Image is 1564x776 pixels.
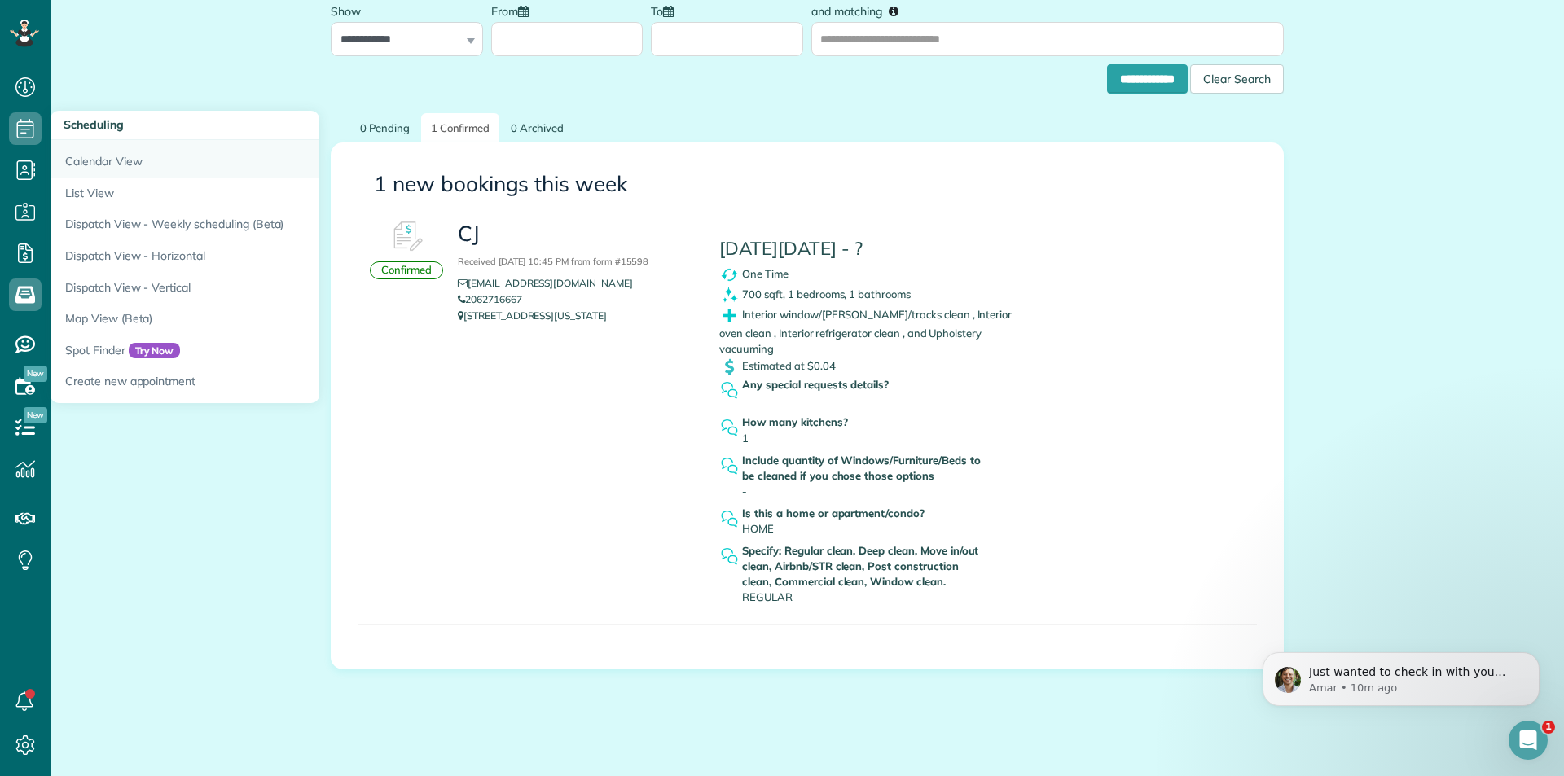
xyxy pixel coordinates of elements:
a: [EMAIL_ADDRESS][DOMAIN_NAME] [458,277,645,289]
span: REGULAR [742,590,793,603]
span: - [742,484,747,498]
iframe: Intercom live chat [1509,721,1548,760]
a: 2062716667 [458,293,522,305]
a: Spot FinderTry Now [51,335,458,366]
span: Scheduling [64,117,124,132]
span: HOME [742,522,774,535]
span: Estimated at $0.04 [742,359,835,372]
div: Confirmed [370,261,443,279]
img: recurrence_symbol_icon-7cc721a9f4fb8f7b0289d3d97f09a2e367b638918f1a67e51b1e7d8abe5fb8d8.png [719,265,740,285]
a: Clear Search [1190,68,1284,81]
iframe: Intercom notifications message [1238,618,1564,732]
img: question_symbol_icon-fa7b350da2b2fea416cef77984ae4cf4944ea5ab9e3d5925827a5d6b7129d3f6.png [719,380,740,401]
img: Booking #601081 [382,213,431,261]
p: [STREET_ADDRESS][US_STATE] [458,308,695,324]
strong: Include quantity of Windows/Furniture/Beds to be cleaned if you chose those options [742,453,988,484]
span: 700 sqft, 1 bedrooms, 1 bathrooms [742,287,911,300]
span: - [742,393,747,406]
a: Dispatch View - Weekly scheduling (Beta) [51,208,458,240]
img: dollar_symbol_icon-bd8a6898b2649ec353a9eba708ae97d8d7348bddd7d2aed9b7e4bf5abd9f4af5.png [719,357,740,377]
strong: Is this a home or apartment/condo? [742,506,988,521]
span: Interior window/[PERSON_NAME]/tracks clean , Interior oven clean , Interior refrigerator clean , ... [719,308,1012,355]
span: Try Now [129,343,181,359]
img: question_symbol_icon-fa7b350da2b2fea416cef77984ae4cf4944ea5ab9e3d5925827a5d6b7129d3f6.png [719,418,740,438]
a: Dispatch View - Vertical [51,272,458,304]
span: 1 [1542,721,1555,734]
a: Calendar View [51,140,458,178]
strong: Any special requests details? [742,377,988,392]
img: clean_symbol_icon-dd072f8366c07ea3eb8378bb991ecd12595f4b76d916a6f83395f9468ae6ecae.png [719,285,740,305]
strong: Specify: Regular clean, Deep clean, Move in/out clean, Airbnb/STR clean, Post construction clean,... [742,543,988,590]
img: question_symbol_icon-fa7b350da2b2fea416cef77984ae4cf4944ea5ab9e3d5925827a5d6b7129d3f6.png [719,509,740,529]
h3: CJ [458,222,695,269]
span: One Time [742,267,789,280]
img: question_symbol_icon-fa7b350da2b2fea416cef77984ae4cf4944ea5ab9e3d5925827a5d6b7129d3f6.png [719,546,740,567]
a: 1 Confirmed [421,113,500,143]
a: 0 Pending [350,113,420,143]
div: Clear Search [1190,64,1284,94]
h4: [DATE][DATE] - ? [719,239,1022,259]
span: New [24,366,47,382]
a: Map View (Beta) [51,303,458,335]
span: New [24,407,47,423]
a: Dispatch View - Horizontal [51,240,458,272]
img: extras_symbol_icon-f5f8d448bd4f6d592c0b405ff41d4b7d97c126065408080e4130a9468bdbe444.png [719,305,740,326]
a: List View [51,178,458,209]
span: 1 [742,432,749,445]
small: Received [DATE] 10:45 PM from form #15598 [458,256,648,267]
strong: How many kitchens? [742,414,988,430]
a: Create new appointment [51,366,458,403]
h3: 1 new bookings this week [374,173,1241,196]
img: question_symbol_icon-fa7b350da2b2fea416cef77984ae4cf4944ea5ab9e3d5925827a5d6b7129d3f6.png [719,456,740,476]
a: 0 Archived [501,113,573,143]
